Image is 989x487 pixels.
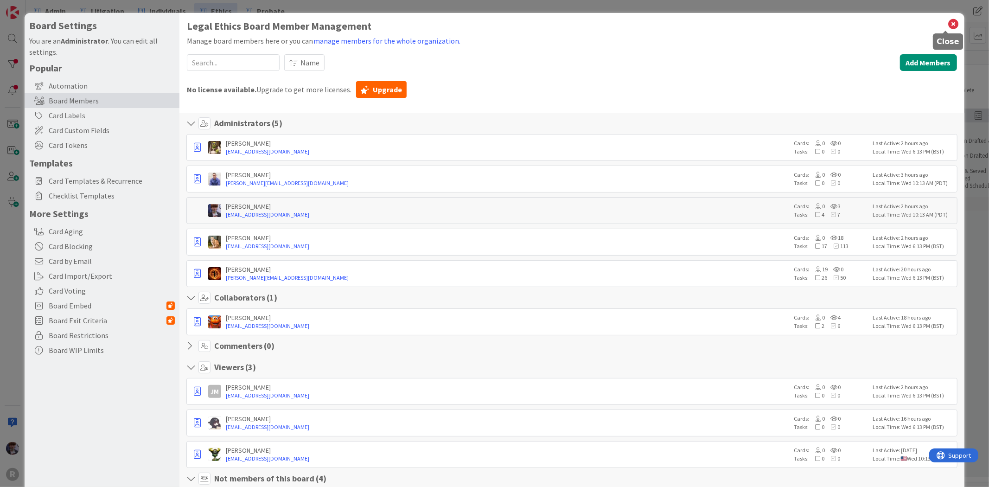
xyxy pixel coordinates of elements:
[794,202,868,211] div: Cards:
[226,179,789,187] a: [PERSON_NAME][EMAIL_ADDRESS][DOMAIN_NAME]
[214,118,282,128] h4: Administrators
[300,57,319,68] span: Name
[873,446,954,455] div: Last Active: [DATE]
[825,384,841,391] span: 0
[809,148,825,155] span: 0
[226,139,789,147] div: [PERSON_NAME]
[794,211,868,219] div: Tasks:
[226,423,789,431] a: [EMAIL_ADDRESS][DOMAIN_NAME]
[29,35,175,58] div: You are an . You can edit all settings.
[825,234,844,241] span: 18
[208,204,221,217] img: ML
[226,265,789,274] div: [PERSON_NAME]
[187,84,351,95] span: Upgrade to get more licenses.
[794,415,868,423] div: Cards:
[208,173,221,186] img: JG
[794,242,868,250] div: Tasks:
[187,85,256,94] b: No license available.
[794,391,868,400] div: Tasks:
[226,455,789,463] a: [EMAIL_ADDRESS][DOMAIN_NAME]
[214,362,256,372] h4: Viewers
[49,140,175,151] span: Card Tokens
[873,455,954,463] div: Local Time: Wed 10:13 AM (PDT)
[208,385,221,398] div: JM
[187,54,280,71] input: Search...
[873,383,954,391] div: Last Active: 2 hours ago
[25,78,179,93] div: Automation
[245,362,256,372] span: ( 3 )
[226,314,789,322] div: [PERSON_NAME]
[272,118,282,128] span: ( 5 )
[61,36,108,45] b: Administrator
[208,417,221,429] img: KN
[29,62,175,74] h5: Popular
[810,266,828,273] span: 19
[794,139,868,147] div: Cards:
[284,54,325,71] button: Name
[794,274,868,282] div: Tasks:
[25,108,179,123] div: Card Labels
[825,314,841,321] span: 4
[828,266,844,273] span: 0
[267,292,277,303] span: ( 1 )
[825,179,841,186] span: 0
[49,330,175,341] span: Board Restrictions
[873,415,954,423] div: Last Active: 16 hours ago
[873,391,954,400] div: Local Time: Wed 6:13 PM (BST)
[901,456,907,461] img: us.png
[873,211,954,219] div: Local Time: Wed 10:13 AM (PDT)
[825,140,841,147] span: 0
[226,234,789,242] div: [PERSON_NAME]
[825,415,841,422] span: 0
[873,274,954,282] div: Local Time: Wed 6:13 PM (BST)
[25,269,179,283] div: Card Import/Export
[809,423,825,430] span: 0
[49,175,175,186] span: Card Templates & Recurrence
[794,322,868,330] div: Tasks:
[810,140,825,147] span: 0
[810,314,825,321] span: 0
[873,265,954,274] div: Last Active: 20 hours ago
[873,423,954,431] div: Local Time: Wed 6:13 PM (BST)
[809,455,825,462] span: 0
[794,147,868,156] div: Tasks:
[187,20,957,32] h1: Legal Ethics Board Member Management
[825,322,841,329] span: 6
[208,236,221,249] img: SB
[809,211,825,218] span: 4
[49,256,175,267] span: Card by Email
[226,202,789,211] div: [PERSON_NAME]
[810,203,825,210] span: 0
[226,211,789,219] a: [EMAIL_ADDRESS][DOMAIN_NAME]
[873,147,954,156] div: Local Time: Wed 6:13 PM (BST)
[214,474,326,484] h4: Not members of this board
[825,203,841,210] span: 3
[226,147,789,156] a: [EMAIL_ADDRESS][DOMAIN_NAME]
[937,37,959,46] h5: Close
[828,243,849,250] span: 113
[313,35,461,47] button: manage members for the whole organization.
[25,93,179,108] div: Board Members
[825,447,841,454] span: 0
[809,392,825,399] span: 0
[794,455,868,463] div: Tasks:
[208,141,221,154] img: DG
[828,274,846,281] span: 50
[873,171,954,179] div: Last Active: 3 hours ago
[25,239,179,254] div: Card Blocking
[25,224,179,239] div: Card Aging
[810,384,825,391] span: 0
[316,473,326,484] span: ( 4 )
[49,125,175,136] span: Card Custom Fields
[873,202,954,211] div: Last Active: 2 hours ago
[208,448,221,461] img: NC
[29,208,175,219] h5: More Settings
[356,81,407,98] a: Upgrade
[49,285,175,296] span: Card Voting
[264,340,274,351] span: ( 0 )
[810,415,825,422] span: 0
[794,171,868,179] div: Cards:
[226,322,789,330] a: [EMAIL_ADDRESS][DOMAIN_NAME]
[794,234,868,242] div: Cards:
[873,314,954,322] div: Last Active: 18 hours ago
